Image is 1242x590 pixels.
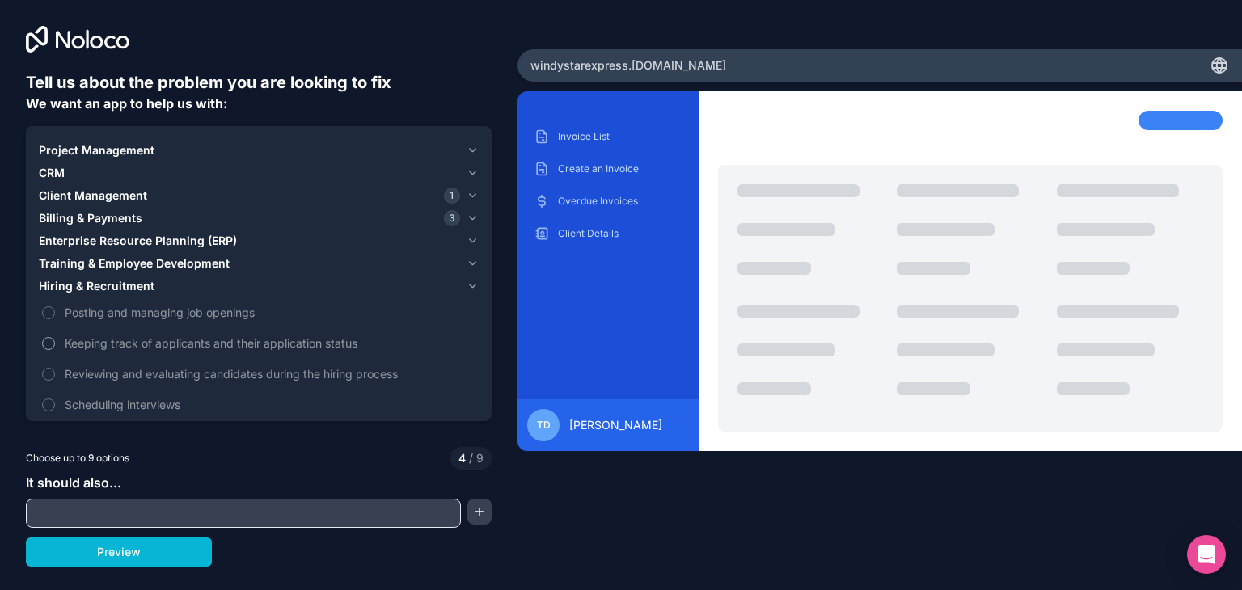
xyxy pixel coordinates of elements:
button: Enterprise Resource Planning (ERP) [39,230,479,252]
div: scrollable content [530,124,686,386]
span: Posting and managing job openings [65,304,475,321]
span: [PERSON_NAME] [569,417,662,433]
p: Invoice List [558,130,682,143]
button: Preview [26,537,212,567]
span: Enterprise Resource Planning (ERP) [39,233,237,249]
span: / [469,451,473,465]
span: Choose up to 9 options [26,451,129,466]
span: 1 [444,188,460,204]
button: Hiring & Recruitment [39,275,479,297]
span: CRM [39,165,65,181]
span: It should also... [26,474,121,491]
span: Keeping track of applicants and their application status [65,335,475,352]
span: Td [537,419,551,432]
p: Client Details [558,227,682,240]
span: Project Management [39,142,154,158]
p: Overdue Invoices [558,195,682,208]
div: Hiring & Recruitment [39,297,479,419]
span: Hiring & Recruitment [39,278,154,294]
button: Scheduling interviews [42,398,55,411]
span: We want an app to help us with: [26,95,227,112]
button: Billing & Payments3 [39,207,479,230]
button: Training & Employee Development [39,252,479,275]
span: windystarexpress .[DOMAIN_NAME] [530,57,726,74]
p: Create an Invoice [558,162,682,175]
button: Posting and managing job openings [42,306,55,319]
button: Client Management1 [39,184,479,207]
div: Open Intercom Messenger [1187,535,1226,574]
button: Project Management [39,139,479,162]
button: Keeping track of applicants and their application status [42,337,55,350]
button: Reviewing and evaluating candidates during the hiring process [42,368,55,381]
span: Training & Employee Development [39,255,230,272]
button: CRM [39,162,479,184]
h6: Tell us about the problem you are looking to fix [26,71,492,94]
span: Reviewing and evaluating candidates during the hiring process [65,365,475,382]
span: 9 [466,450,484,466]
span: 4 [458,450,466,466]
span: Scheduling interviews [65,396,475,413]
span: Billing & Payments [39,210,142,226]
span: 3 [444,210,460,226]
span: Client Management [39,188,147,204]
